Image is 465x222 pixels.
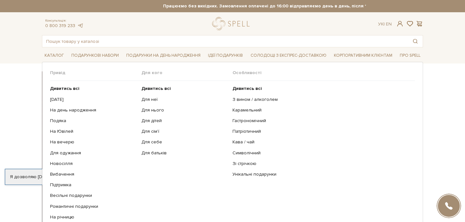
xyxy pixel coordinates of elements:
[69,51,121,61] span: Подарункові набори
[42,35,408,47] input: Пошук товару у каталозі
[141,107,228,113] a: Для нього
[50,118,137,124] a: Подяка
[50,193,137,198] a: Весільні подарунки
[232,161,410,167] a: Зі стрічкою
[50,161,137,167] a: Новосілля
[50,182,137,188] a: Підтримка
[232,139,410,145] a: Кава / чай
[50,107,137,113] a: На день народження
[397,51,423,61] span: Про Spell
[141,86,171,91] b: Дивитись всі
[141,70,233,76] span: Для кого
[50,150,137,156] a: Для одужання
[141,118,228,124] a: Для дітей
[50,86,79,91] b: Дивитись всі
[232,86,410,92] a: Дивитись всі
[205,51,245,61] span: Ідеї подарунків
[141,97,228,102] a: Для неї
[50,86,137,92] a: Дивитись всі
[50,70,141,76] span: Привід
[50,129,137,134] a: На Ювілей
[42,51,67,61] span: Каталог
[232,70,415,76] span: Особливості
[50,97,137,102] a: [DATE]
[141,129,228,134] a: Для сім'ї
[232,118,410,124] a: Гастрономічний
[248,50,329,61] a: Солодощі з експрес-доставкою
[232,171,410,177] a: Унікальні подарунки
[232,107,410,113] a: Карамельний
[141,150,228,156] a: Для батьків
[232,150,410,156] a: Символічний
[141,139,228,145] a: Для себе
[232,86,262,91] b: Дивитись всі
[77,23,83,28] a: telegram
[378,21,392,27] div: Ук
[50,139,137,145] a: На вечерю
[384,21,385,27] span: |
[45,23,75,28] a: 0 800 319 233
[212,17,253,30] a: logo
[50,171,137,177] a: Вибачення
[232,97,410,102] a: З вином / алкоголем
[50,204,137,209] a: Романтичні подарунки
[386,21,392,27] a: En
[141,86,228,92] a: Дивитись всі
[124,51,203,61] span: Подарунки на День народження
[50,214,137,220] a: На річницю
[331,50,395,61] a: Корпоративним клієнтам
[45,19,83,23] span: Консультація:
[408,35,423,47] button: Пошук товару у каталозі
[232,129,410,134] a: Патріотичний
[5,174,180,180] div: Я дозволяю [DOMAIN_NAME] використовувати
